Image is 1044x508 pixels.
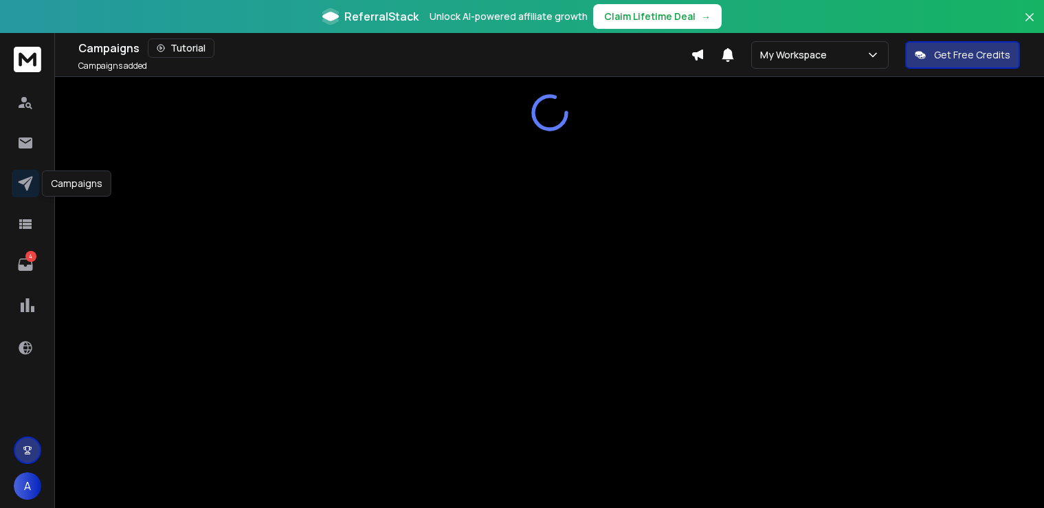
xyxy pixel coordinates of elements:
[593,4,722,29] button: Claim Lifetime Deal→
[12,251,39,278] a: 4
[78,38,691,58] div: Campaigns
[934,48,1010,62] p: Get Free Credits
[148,38,214,58] button: Tutorial
[14,472,41,500] button: A
[430,10,588,23] p: Unlock AI-powered affiliate growth
[1021,8,1039,41] button: Close banner
[344,8,419,25] span: ReferralStack
[760,48,832,62] p: My Workspace
[25,251,36,262] p: 4
[78,60,147,71] p: Campaigns added
[42,170,111,197] div: Campaigns
[701,10,711,23] span: →
[905,41,1020,69] button: Get Free Credits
